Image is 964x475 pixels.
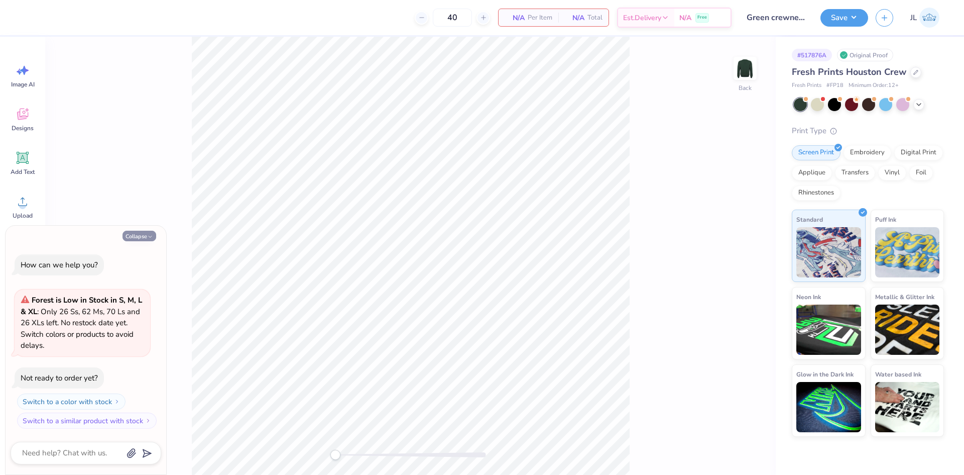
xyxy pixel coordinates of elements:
[796,227,861,277] img: Standard
[564,13,584,23] span: N/A
[878,165,906,180] div: Vinyl
[21,260,98,270] div: How can we help you?
[145,418,151,424] img: Switch to a similar product with stock
[330,450,340,460] div: Accessibility label
[587,13,602,23] span: Total
[894,145,943,160] div: Digital Print
[792,165,832,180] div: Applique
[843,145,891,160] div: Embroidery
[796,305,861,355] img: Neon Ink
[796,214,823,225] span: Standard
[792,185,840,201] div: Rhinestones
[910,12,917,24] span: JL
[679,13,691,23] span: N/A
[505,13,525,23] span: N/A
[697,14,707,21] span: Free
[21,373,98,383] div: Not ready to order yet?
[835,165,875,180] div: Transfers
[11,80,35,88] span: Image AI
[796,382,861,432] img: Glow in the Dark Ink
[826,81,843,90] span: # FP18
[792,49,832,61] div: # 517876A
[735,58,755,78] img: Back
[875,369,921,379] span: Water based Ink
[906,8,944,28] a: JL
[528,13,552,23] span: Per Item
[21,295,142,350] span: : Only 26 Ss, 62 Ms, 70 Ls and 26 XLs left. No restock date yet. Switch colors or products to avo...
[11,168,35,176] span: Add Text
[792,125,944,137] div: Print Type
[17,394,126,410] button: Switch to a color with stock
[820,9,868,27] button: Save
[17,413,157,429] button: Switch to a similar product with stock
[13,212,33,220] span: Upload
[875,214,896,225] span: Puff Ink
[123,231,156,241] button: Collapse
[796,292,821,302] span: Neon Ink
[849,81,899,90] span: Minimum Order: 12 +
[623,13,661,23] span: Est. Delivery
[739,83,752,92] div: Back
[837,49,893,61] div: Original Proof
[12,124,34,132] span: Designs
[875,227,940,277] img: Puff Ink
[792,81,821,90] span: Fresh Prints
[739,8,813,28] input: Untitled Design
[909,165,933,180] div: Foil
[792,66,906,78] span: Fresh Prints Houston Crew
[875,382,940,432] img: Water based Ink
[114,399,120,405] img: Switch to a color with stock
[875,292,934,302] span: Metallic & Glitter Ink
[875,305,940,355] img: Metallic & Glitter Ink
[792,145,840,160] div: Screen Print
[21,295,142,317] strong: Forest is Low in Stock in S, M, L & XL
[433,9,472,27] input: – –
[919,8,939,28] img: Jairo Laqui
[796,369,854,379] span: Glow in the Dark Ink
